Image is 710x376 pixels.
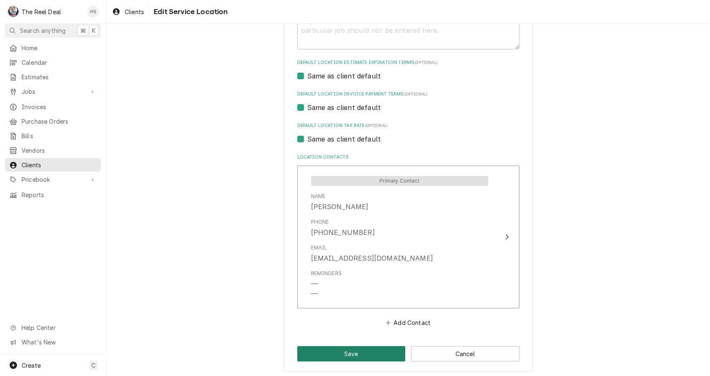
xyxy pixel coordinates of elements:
div: Default Location Estimate Expiration Terms [297,59,519,81]
div: Button Group [297,346,519,361]
div: Email [311,244,433,263]
span: Calendar [22,58,97,67]
span: Reports [22,190,97,199]
label: Same as client default [307,103,381,112]
span: K [92,26,95,35]
span: Pricebook [22,175,84,184]
span: Jobs [22,87,84,96]
a: Bills [5,129,101,143]
a: Invoices [5,100,101,114]
div: T [7,6,19,17]
a: Clients [109,5,147,19]
div: Phone [311,218,329,226]
label: Location Contacts [297,154,519,161]
button: Save [297,346,406,361]
div: Reminders [311,270,342,299]
div: Email [311,244,328,251]
div: — [311,279,318,289]
span: Help Center [22,323,96,332]
div: HS [87,6,99,17]
a: Reports [5,188,101,202]
label: Default Location Tax Rate [297,122,519,129]
button: Add Contact [384,317,432,329]
div: Location Contacts [297,154,519,329]
div: The Reel Deal's Avatar [7,6,19,17]
span: Create [22,362,41,369]
a: Estimates [5,70,101,84]
a: Purchase Orders [5,115,101,128]
div: Primary [311,175,488,186]
div: — [311,289,318,299]
a: Clients [5,158,101,172]
span: (optional) [404,92,428,96]
button: Cancel [411,346,519,361]
a: Go to Jobs [5,85,101,98]
div: [PHONE_NUMBER] [311,227,375,237]
button: Update Contact [297,166,519,309]
span: Purchase Orders [22,117,97,126]
div: Default Location Tax Rate [297,122,519,144]
span: Estimates [22,73,97,81]
span: Clients [125,7,144,16]
div: Phone [311,218,375,237]
label: Same as client default [307,134,381,144]
span: Search anything [20,26,66,35]
label: Same as client default [307,71,381,81]
a: Go to What's New [5,335,101,349]
span: What's New [22,338,96,347]
div: Name [311,193,369,212]
a: Go to Help Center [5,321,101,334]
label: Default Location Estimate Expiration Terms [297,59,519,66]
div: Default Location Invoice Payment Terms [297,91,519,112]
span: ⌘ [80,26,86,35]
span: Edit Service Location [151,6,228,17]
span: Vendors [22,146,97,155]
div: Button Group Row [297,346,519,361]
div: The Reel Deal [22,7,61,16]
span: (optional) [365,123,388,128]
button: Search anything⌘K [5,23,101,38]
span: (optional) [414,60,438,65]
div: Name [311,193,326,200]
span: Primary Contact [311,176,488,186]
span: Bills [22,132,97,140]
label: Default Location Invoice Payment Terms [297,91,519,98]
div: Heath Strawbridge's Avatar [87,6,99,17]
span: Invoices [22,103,97,111]
div: [EMAIL_ADDRESS][DOMAIN_NAME] [311,253,433,263]
a: Home [5,41,101,55]
span: Clients [22,161,97,169]
span: Home [22,44,97,52]
div: Reminders [311,270,342,277]
a: Vendors [5,144,101,157]
a: Go to Pricebook [5,173,101,186]
div: [PERSON_NAME] [311,202,369,212]
a: Calendar [5,56,101,69]
span: C [91,361,95,370]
